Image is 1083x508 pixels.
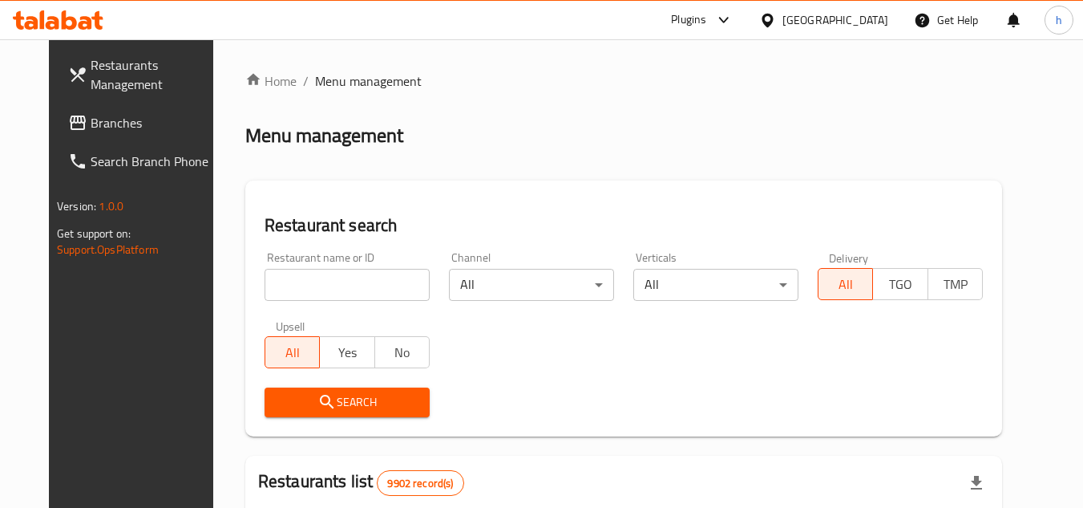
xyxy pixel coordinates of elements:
button: TMP [927,268,983,300]
div: Total records count [377,470,463,496]
span: Search [277,392,417,412]
button: TGO [872,268,927,300]
button: No [374,336,430,368]
button: All [818,268,873,300]
div: All [449,269,614,301]
span: 9902 record(s) [378,476,463,491]
h2: Restaurants list [258,469,464,496]
h2: Menu management [245,123,403,148]
a: Search Branch Phone [55,142,230,181]
span: TGO [879,273,921,296]
span: Version: [57,196,96,217]
a: Restaurants Management [55,46,230,104]
span: Menu management [315,71,422,91]
span: 1.0.0 [99,196,123,217]
button: All [265,336,320,368]
label: Upsell [276,320,305,331]
li: / [303,71,309,91]
span: TMP [935,273,976,296]
div: Export file [957,464,996,502]
a: Home [245,71,297,91]
span: Branches [91,113,217,132]
h2: Restaurant search [265,213,983,238]
span: Get support on: [57,223,131,244]
a: Support.OpsPlatform [57,239,159,260]
button: Search [265,388,430,417]
nav: breadcrumb [245,71,1002,91]
div: Plugins [671,10,706,30]
label: Delivery [829,252,869,263]
span: All [272,341,313,364]
span: Search Branch Phone [91,152,217,171]
button: Yes [319,336,374,368]
input: Search for restaurant name or ID.. [265,269,430,301]
a: Branches [55,104,230,142]
span: Restaurants Management [91,55,217,94]
span: No [382,341,423,364]
span: All [825,273,867,296]
div: [GEOGRAPHIC_DATA] [782,11,888,29]
div: All [633,269,798,301]
span: h [1056,11,1062,29]
span: Yes [326,341,368,364]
